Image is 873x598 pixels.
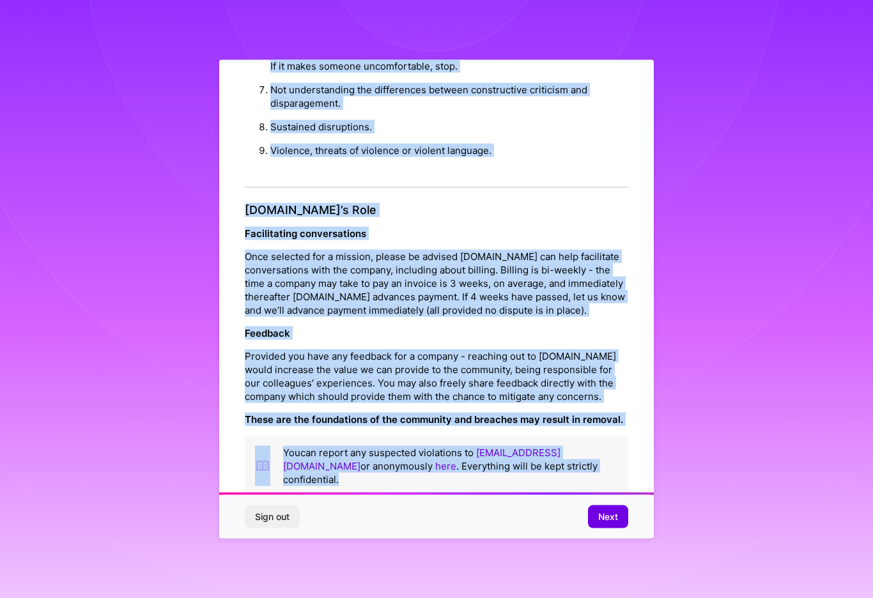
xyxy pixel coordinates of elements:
[270,138,628,162] li: Violence, threats of violence or violent language.
[270,77,628,114] li: Not understanding the differences between constructive criticism and disparagement.
[435,460,456,472] a: here
[245,327,290,339] strong: Feedback
[283,447,560,472] a: [EMAIL_ADDRESS][DOMAIN_NAME]
[245,227,366,240] strong: Facilitating conversations
[245,203,628,217] h4: [DOMAIN_NAME]’s Role
[245,413,623,425] strong: These are the foundations of the community and breaches may result in removal.
[245,349,628,403] p: Provided you have any feedback for a company - reaching out to [DOMAIN_NAME] would increase the v...
[255,446,270,486] img: book icon
[270,114,628,138] li: Sustained disruptions.
[588,505,628,528] button: Next
[283,446,618,486] p: You can report any suspected violations to or anonymously . Everything will be kept strictly conf...
[245,505,300,528] button: Sign out
[255,510,290,523] span: Sign out
[598,510,618,523] span: Next
[245,250,628,317] p: Once selected for a mission, please be advised [DOMAIN_NAME] can help facilitate conversations wi...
